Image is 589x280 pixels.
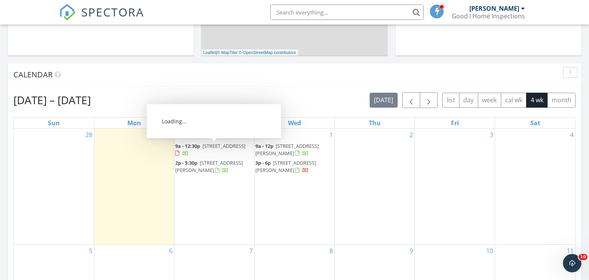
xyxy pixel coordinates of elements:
[201,49,298,56] div: |
[286,118,303,128] a: Wednesday
[94,129,174,245] td: Go to September 29, 2025
[239,50,296,55] a: © OpenStreetMap contributors
[84,129,94,141] a: Go to September 28, 2025
[495,129,575,245] td: Go to October 4, 2025
[87,245,94,257] a: Go to October 5, 2025
[175,159,243,174] span: [STREET_ADDRESS][PERSON_NAME]
[255,142,319,157] a: 9a - 12p [STREET_ADDRESS][PERSON_NAME]
[81,4,144,20] span: SPECTORA
[370,93,398,108] button: [DATE]
[526,93,548,108] button: 4 wk
[175,142,200,149] span: 9a - 12:30p
[202,142,245,149] span: [STREET_ADDRESS]
[255,159,334,175] a: 3p - 6p [STREET_ADDRESS][PERSON_NAME]
[328,129,334,141] a: Go to October 1, 2025
[335,129,415,245] td: Go to October 2, 2025
[203,50,216,55] a: Leaflet
[459,93,478,108] button: day
[255,159,316,174] span: [STREET_ADDRESS][PERSON_NAME]
[255,142,334,158] a: 9a - 12p [STREET_ADDRESS][PERSON_NAME]
[175,142,245,157] a: 9a - 12:30p [STREET_ADDRESS]
[175,142,253,158] a: 9a - 12:30p [STREET_ADDRESS]
[59,4,76,21] img: The Best Home Inspection Software - Spectora
[59,10,144,26] a: SPECTORA
[175,159,243,174] a: 2p - 5:30p [STREET_ADDRESS][PERSON_NAME]
[174,129,254,245] td: Go to September 30, 2025
[175,159,253,175] a: 2p - 5:30p [STREET_ADDRESS][PERSON_NAME]
[255,142,319,157] span: [STREET_ADDRESS][PERSON_NAME]
[569,129,575,141] a: Go to October 4, 2025
[547,93,576,108] button: month
[452,12,525,20] div: Good I Home Inspections
[408,129,415,141] a: Go to October 2, 2025
[469,5,519,12] div: [PERSON_NAME]
[478,93,501,108] button: week
[248,245,254,257] a: Go to October 7, 2025
[207,118,221,128] a: Tuesday
[255,159,271,166] span: 3p - 6p
[46,118,61,128] a: Sunday
[485,245,495,257] a: Go to October 10, 2025
[420,92,438,108] button: Next
[501,93,527,108] button: cal wk
[442,93,459,108] button: list
[13,69,53,80] span: Calendar
[565,245,575,257] a: Go to October 11, 2025
[328,245,334,257] a: Go to October 8, 2025
[244,129,254,141] a: Go to September 30, 2025
[415,129,495,245] td: Go to October 3, 2025
[255,159,316,174] a: 3p - 6p [STREET_ADDRESS][PERSON_NAME]
[449,118,461,128] a: Friday
[579,254,587,260] span: 10
[168,245,174,257] a: Go to October 6, 2025
[529,118,542,128] a: Saturday
[488,129,495,141] a: Go to October 3, 2025
[367,118,382,128] a: Thursday
[164,129,174,141] a: Go to September 29, 2025
[402,92,420,108] button: Previous
[126,118,143,128] a: Monday
[14,129,94,245] td: Go to September 28, 2025
[175,159,197,166] span: 2p - 5:30p
[217,50,238,55] a: © MapTiler
[408,245,415,257] a: Go to October 9, 2025
[254,129,334,245] td: Go to October 1, 2025
[13,92,91,108] h2: [DATE] – [DATE]
[270,5,424,20] input: Search everything...
[563,254,581,272] iframe: Intercom live chat
[255,142,273,149] span: 9a - 12p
